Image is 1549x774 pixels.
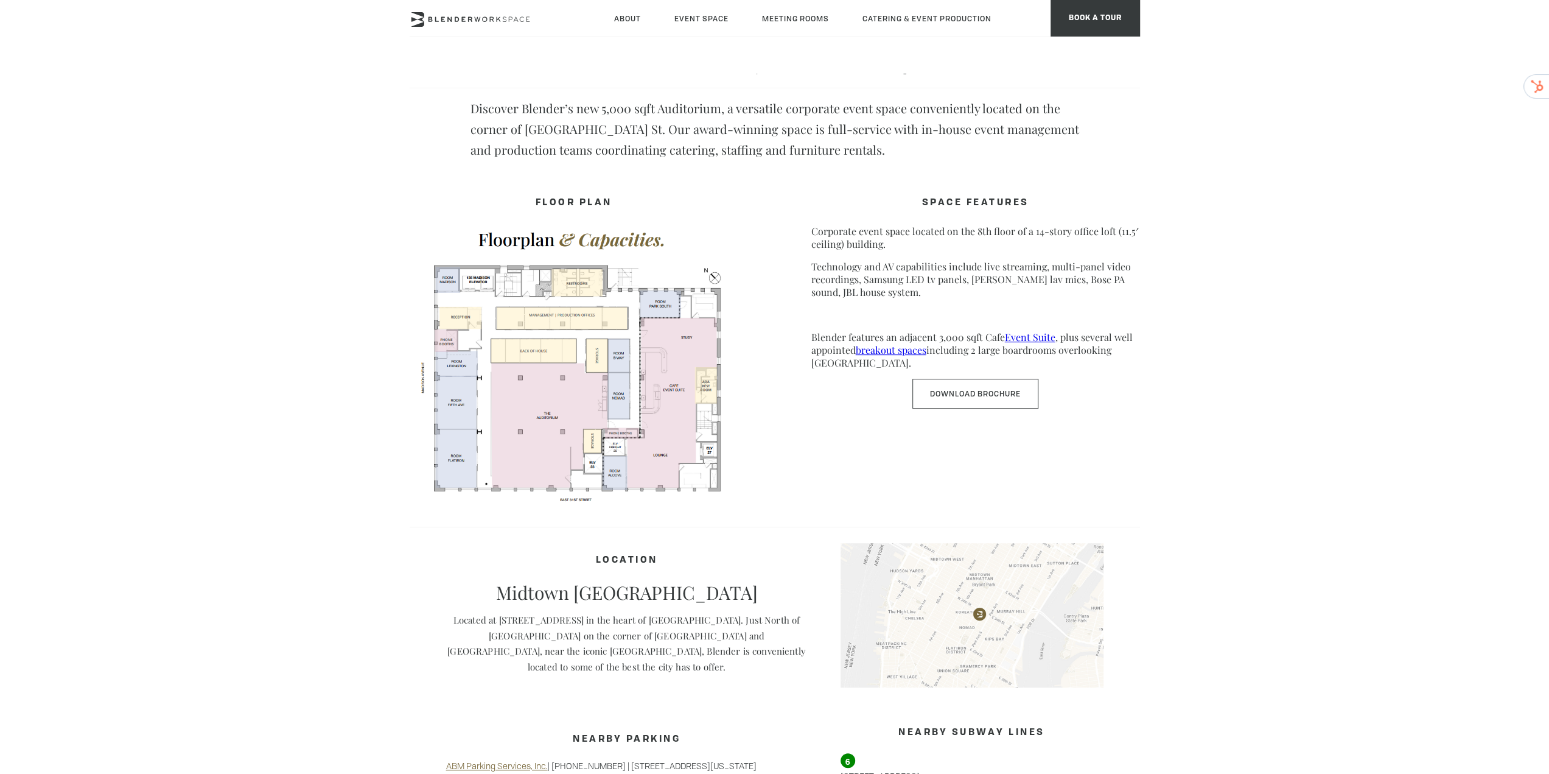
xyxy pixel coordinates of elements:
span: 350 [660,58,683,78]
img: blender-map.jpg [841,543,1103,688]
p: Corporate event space located on the 8th floor of a 14-story office loft (11.5′ ceiling) building. [811,225,1140,250]
span: 2 hr min. [797,58,840,78]
h3: Nearby Parking [446,728,808,751]
h4: SPACE FEATURES [811,192,1140,215]
p: | [PHONE_NUMBER] | [STREET_ADDRESS][US_STATE] [446,760,808,772]
p: Technology and AV capabilities include live streaming, multi-panel video recordings, Samsung LED ... [811,260,1140,298]
a: Download Brochure [912,379,1038,409]
h3: Nearby Subway Lines [841,722,1103,745]
h4: FLOOR PLAN [410,192,738,215]
p: Located at [STREET_ADDRESS] in the heart of [GEOGRAPHIC_DATA]. Just North of [GEOGRAPHIC_DATA] on... [446,613,808,675]
span: starting at $350/hr [871,58,958,78]
span: 250 [606,58,628,78]
a: breakout spaces [856,343,926,356]
p: Blender features an adjacent 3,000 sqft Cafe , plus several well appointed including 2 large boar... [811,331,1140,369]
a: Event Suite [1005,331,1055,343]
a: ABM Parking Services, Inc. [446,760,548,772]
span: 5,000 sqft [717,58,767,78]
p: Midtown [GEOGRAPHIC_DATA] [446,582,808,603]
img: FLOORPLAN-Screenshot-2025.png [410,220,738,505]
iframe: Chat Widget [1330,618,1549,774]
h4: Location [446,549,808,572]
span: 6 [841,753,855,768]
p: Discover Blender’s new 5,000 sqft Auditorium, a versatile corporate event space conveniently loca... [470,98,1079,160]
